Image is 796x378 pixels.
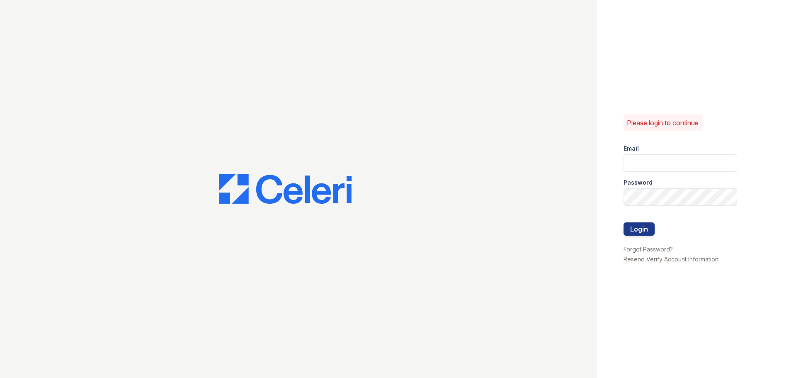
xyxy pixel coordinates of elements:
button: Login [624,222,655,236]
label: Password [624,178,653,187]
a: Forgot Password? [624,246,673,253]
a: Resend Verify Account Information [624,256,718,263]
p: Please login to continue [627,118,699,128]
img: CE_Logo_Blue-a8612792a0a2168367f1c8372b55b34899dd931a85d93a1a3d3e32e68fde9ad4.png [219,174,352,204]
label: Email [624,144,639,153]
